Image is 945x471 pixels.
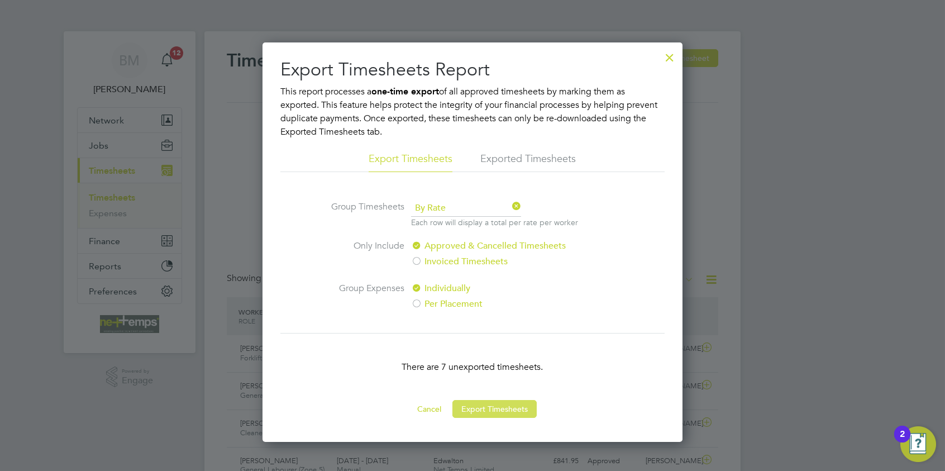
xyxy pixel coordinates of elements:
p: This report processes a of all approved timesheets by marking them as exported. This feature help... [280,85,665,139]
li: Exported Timesheets [480,152,576,172]
label: Per Placement [411,297,598,311]
li: Export Timesheets [369,152,452,172]
p: There are 7 unexported timesheets. [280,360,665,374]
label: Group Expenses [321,282,404,311]
button: Open Resource Center, 2 new notifications [900,426,936,462]
label: Group Timesheets [321,200,404,226]
b: one-time export [371,86,439,97]
div: 2 [900,434,905,449]
label: Invoiced Timesheets [411,255,598,268]
h2: Export Timesheets Report [280,58,665,82]
label: Individually [411,282,598,295]
label: Approved & Cancelled Timesheets [411,239,598,253]
p: Each row will display a total per rate per worker [411,217,578,228]
button: Cancel [408,400,450,418]
button: Export Timesheets [452,400,537,418]
span: By Rate [411,200,521,217]
label: Only Include [321,239,404,268]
